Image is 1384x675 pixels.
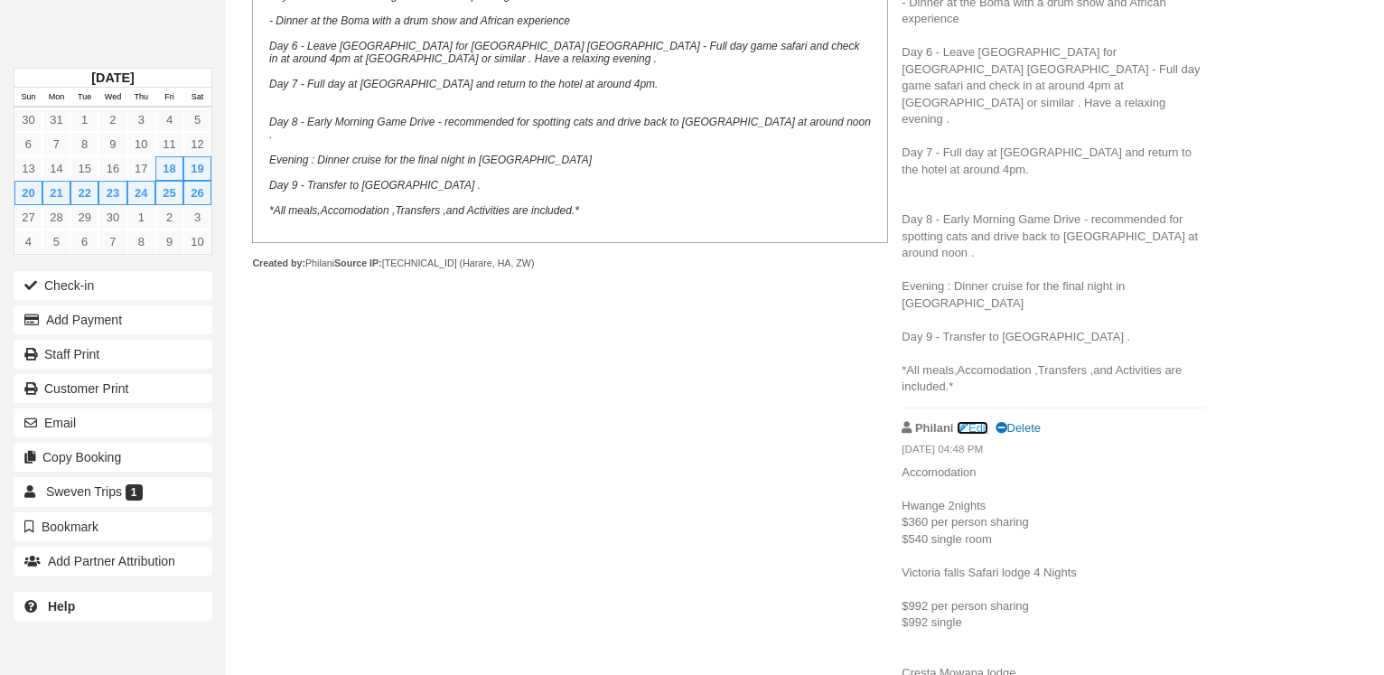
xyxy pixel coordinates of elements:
[70,181,98,205] a: 22
[996,421,1041,435] a: Delete
[14,547,212,576] button: Add Partner Attribution
[183,88,211,108] th: Sat
[127,181,155,205] a: 24
[127,88,155,108] th: Thu
[98,108,126,132] a: 2
[42,205,70,230] a: 28
[98,181,126,205] a: 23
[14,512,212,541] button: Bookmark
[155,132,183,156] a: 11
[14,374,212,403] a: Customer Print
[42,132,70,156] a: 7
[46,484,122,499] span: Sweven Trips
[14,205,42,230] a: 27
[915,421,953,435] strong: Philani
[14,477,212,506] a: Sweven Trips 1
[14,408,212,437] button: Email
[127,156,155,181] a: 17
[155,205,183,230] a: 2
[14,305,212,334] button: Add Payment
[14,271,212,300] button: Check-in
[42,88,70,108] th: Mon
[155,88,183,108] th: Fri
[14,592,212,621] a: Help
[183,230,211,254] a: 10
[155,230,183,254] a: 9
[183,156,211,181] a: 19
[183,181,211,205] a: 26
[14,156,42,181] a: 13
[14,88,42,108] th: Sun
[70,88,98,108] th: Tue
[70,230,98,254] a: 6
[252,258,305,268] strong: Created by:
[42,181,70,205] a: 21
[155,181,183,205] a: 25
[902,442,1206,462] em: [DATE] 04:48 PM
[252,257,887,270] div: Philani [TECHNICAL_ID] (Harare, HA, ZW)
[127,205,155,230] a: 1
[14,230,42,254] a: 4
[98,132,126,156] a: 9
[98,230,126,254] a: 7
[70,108,98,132] a: 1
[334,258,382,268] strong: Source IP:
[70,132,98,156] a: 8
[126,484,143,501] span: 1
[183,108,211,132] a: 5
[70,156,98,181] a: 15
[127,108,155,132] a: 3
[127,230,155,254] a: 8
[42,230,70,254] a: 5
[98,88,126,108] th: Wed
[48,599,75,614] b: Help
[957,421,988,435] a: Edit
[14,132,42,156] a: 6
[183,205,211,230] a: 3
[91,70,134,85] strong: [DATE]
[127,132,155,156] a: 10
[14,181,42,205] a: 20
[155,108,183,132] a: 4
[98,205,126,230] a: 30
[155,156,183,181] a: 18
[183,132,211,156] a: 12
[14,443,212,472] button: Copy Booking
[42,108,70,132] a: 31
[42,156,70,181] a: 14
[14,108,42,132] a: 30
[70,205,98,230] a: 29
[14,340,212,369] a: Staff Print
[98,156,126,181] a: 16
